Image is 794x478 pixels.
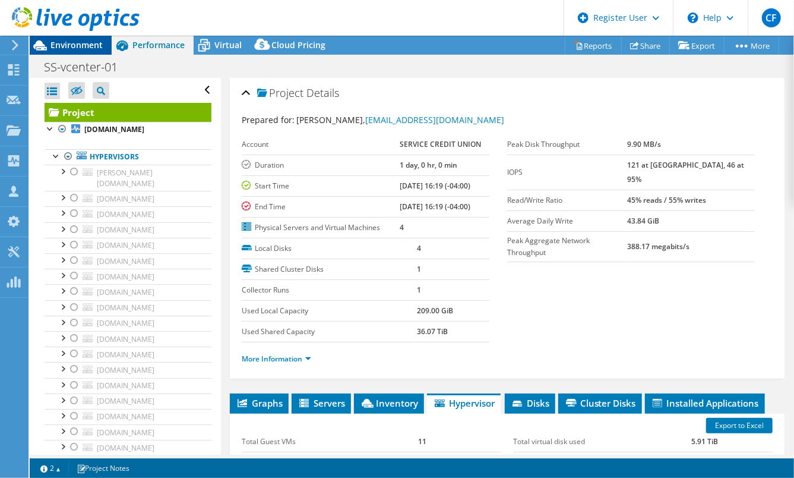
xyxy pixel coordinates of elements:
[365,114,504,125] a: [EMAIL_ADDRESS][DOMAIN_NAME]
[417,264,421,274] b: 1
[32,461,69,476] a: 2
[306,86,339,100] span: Details
[507,194,628,206] label: Read/Write Ratio
[418,452,501,473] td: 3
[513,432,691,452] td: Total virtual disk used
[296,114,504,125] span: [PERSON_NAME],
[242,326,417,338] label: Used Shared Capacity
[621,36,670,55] a: Share
[242,284,417,296] label: Collector Runs
[507,215,628,227] label: Average Daily Write
[417,326,448,337] b: 36.07 TiB
[45,222,211,238] a: [DOMAIN_NAME]
[97,365,154,375] span: [DOMAIN_NAME]
[45,362,211,378] a: [DOMAIN_NAME]
[242,452,418,473] td: Total Running VMs
[45,440,211,455] a: [DOMAIN_NAME]
[242,159,400,171] label: Duration
[513,452,691,473] td: Total hypervisor CPU cores
[628,195,707,205] b: 45% reads / 55% writes
[97,380,154,391] span: [DOMAIN_NAME]
[45,284,211,300] a: [DOMAIN_NAME]
[45,206,211,222] a: [DOMAIN_NAME]
[97,225,154,235] span: [DOMAIN_NAME]
[400,222,404,232] b: 4
[669,36,725,55] a: Export
[762,8,781,27] span: CF
[565,36,622,55] a: Reports
[706,418,773,433] a: Export to Excel
[97,396,154,406] span: [DOMAIN_NAME]
[242,222,400,234] label: Physical Servers and Virtual Machines
[417,285,421,295] b: 1
[45,165,211,191] a: [PERSON_NAME][DOMAIN_NAME]
[45,331,211,347] a: [DOMAIN_NAME]
[97,272,154,282] span: [DOMAIN_NAME]
[97,303,154,313] span: [DOMAIN_NAME]
[242,114,295,125] label: Prepared for:
[242,180,400,192] label: Start Time
[68,461,138,476] a: Project Notes
[724,36,779,55] a: More
[45,149,211,165] a: Hypervisors
[507,166,628,178] label: IOPS
[45,300,211,316] a: [DOMAIN_NAME]
[97,168,154,188] span: [PERSON_NAME][DOMAIN_NAME]
[418,432,501,452] td: 11
[360,397,418,409] span: Inventory
[132,39,185,51] span: Performance
[45,238,211,253] a: [DOMAIN_NAME]
[507,235,628,259] label: Peak Aggregate Network Throughput
[39,61,136,74] h1: SS-vcenter-01
[242,263,417,275] label: Shared Cluster Disks
[97,287,154,297] span: [DOMAIN_NAME]
[417,243,421,253] b: 4
[400,160,457,170] b: 1 day, 0 hr, 0 min
[242,432,418,452] td: Total Guest VMs
[507,139,628,150] label: Peak Disk Throughput
[97,318,154,328] span: [DOMAIN_NAME]
[691,452,773,473] td: 224
[628,241,690,251] b: 388.17 megabits/s
[50,39,103,51] span: Environment
[45,122,211,137] a: [DOMAIN_NAME]
[214,39,242,51] span: Virtual
[400,139,481,149] b: SERVICE CREDIT UNION
[242,243,417,254] label: Local Disks
[97,240,154,250] span: [DOMAIN_NAME]
[45,103,211,122] a: Project
[271,39,325,51] span: Cloud Pricing
[564,397,636,409] span: Cluster Disks
[97,443,154,453] span: [DOMAIN_NAME]
[236,397,283,409] span: Graphs
[45,409,211,424] a: [DOMAIN_NAME]
[45,378,211,394] a: [DOMAIN_NAME]
[45,191,211,206] a: [DOMAIN_NAME]
[242,139,400,150] label: Account
[688,12,698,23] svg: \n
[97,411,154,422] span: [DOMAIN_NAME]
[45,394,211,409] a: [DOMAIN_NAME]
[417,306,453,316] b: 209.00 GiB
[400,181,470,191] b: [DATE] 16:19 (-04:00)
[45,347,211,362] a: [DOMAIN_NAME]
[97,350,154,360] span: [DOMAIN_NAME]
[45,269,211,284] a: [DOMAIN_NAME]
[298,397,345,409] span: Servers
[628,216,660,226] b: 43.84 GiB
[97,334,154,344] span: [DOMAIN_NAME]
[242,354,311,364] a: More Information
[433,397,495,409] span: Hypervisor
[691,432,773,452] td: 5.91 TiB
[400,202,470,212] b: [DATE] 16:19 (-04:00)
[84,124,144,134] b: [DOMAIN_NAME]
[257,87,303,99] span: Project
[651,397,759,409] span: Installed Applications
[242,201,400,213] label: End Time
[628,160,745,184] b: 121 at [GEOGRAPHIC_DATA], 46 at 95%
[45,253,211,269] a: [DOMAIN_NAME]
[45,316,211,331] a: [DOMAIN_NAME]
[628,139,662,149] b: 9.90 MB/s
[97,194,154,204] span: [DOMAIN_NAME]
[45,424,211,440] a: [DOMAIN_NAME]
